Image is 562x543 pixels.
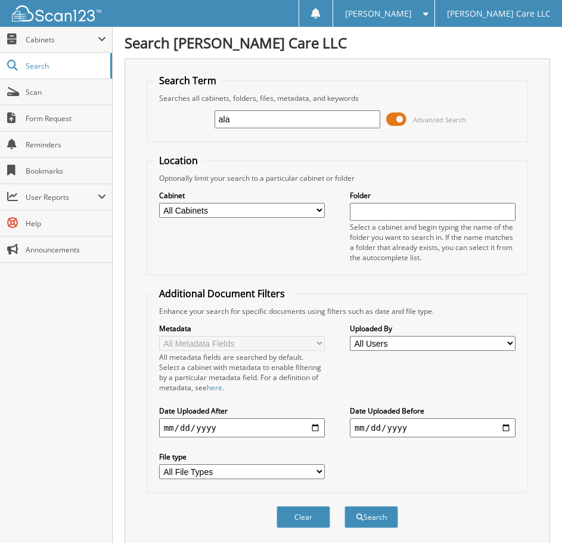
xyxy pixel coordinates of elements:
[26,245,106,255] span: Announcements
[153,93,522,103] div: Searches all cabinets, folders, files, metadata, and keywords
[159,190,325,200] label: Cabinet
[26,35,98,45] span: Cabinets
[153,74,222,87] legend: Search Term
[159,323,325,334] label: Metadata
[159,418,325,437] input: start
[12,5,101,21] img: scan123-logo-white.svg
[159,452,325,462] label: File type
[277,506,330,528] button: Clear
[207,382,222,393] a: here
[413,115,466,124] span: Advanced Search
[26,166,106,176] span: Bookmarks
[350,190,516,200] label: Folder
[159,352,325,393] div: All metadata fields are searched by default. Select a cabinet with metadata to enable filtering b...
[159,406,325,416] label: Date Uploaded After
[26,218,106,229] span: Help
[153,154,204,167] legend: Location
[350,323,516,334] label: Uploaded By
[447,10,551,17] span: [PERSON_NAME] Care LLC
[350,406,516,416] label: Date Uploaded Before
[345,10,412,17] span: [PERSON_NAME]
[153,287,291,300] legend: Additional Document Filters
[502,486,562,543] iframe: Chat Widget
[350,222,516,263] div: Select a cabinet and begin typing the name of the folder you want to search in. If the name match...
[344,506,398,528] button: Search
[26,192,98,202] span: User Reports
[26,87,106,97] span: Scan
[153,306,522,316] div: Enhance your search for specific documents using filters such as date and file type.
[26,113,106,124] span: Form Request
[26,61,104,71] span: Search
[125,33,550,53] h1: Search [PERSON_NAME] Care LLC
[350,418,516,437] input: end
[26,140,106,150] span: Reminders
[153,173,522,183] div: Optionally limit your search to a particular cabinet or folder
